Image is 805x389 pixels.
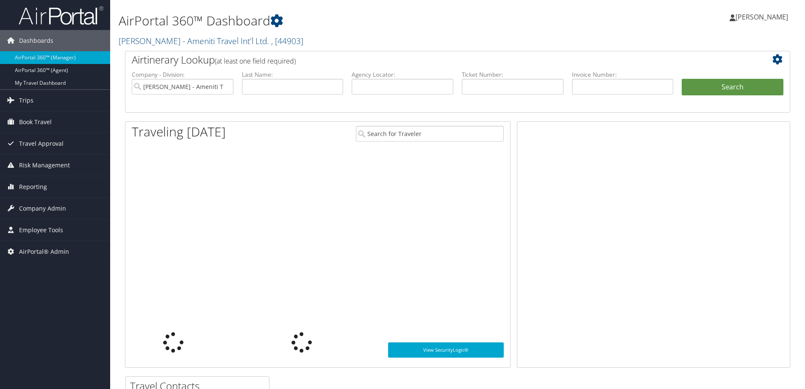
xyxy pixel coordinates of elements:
[462,70,563,79] label: Ticket Number:
[119,35,303,47] a: [PERSON_NAME] - Ameniti Travel Int'l Ltd.
[271,35,303,47] span: , [ 44903 ]
[19,133,64,154] span: Travel Approval
[19,220,63,241] span: Employee Tools
[119,12,571,30] h1: AirPortal 360™ Dashboard
[132,123,226,141] h1: Traveling [DATE]
[19,30,53,51] span: Dashboards
[19,176,47,197] span: Reporting
[388,342,504,358] a: View SecurityLogic®
[19,90,33,111] span: Trips
[242,70,344,79] label: Last Name:
[19,6,103,25] img: airportal-logo.png
[352,70,453,79] label: Agency Locator:
[356,126,503,142] input: Search for Traveler
[572,70,674,79] label: Invoice Number:
[132,70,233,79] label: Company - Division:
[682,79,783,96] button: Search
[19,155,70,176] span: Risk Management
[19,198,66,219] span: Company Admin
[730,4,797,30] a: [PERSON_NAME]
[19,111,52,133] span: Book Travel
[19,241,69,262] span: AirPortal® Admin
[132,53,728,67] h2: Airtinerary Lookup
[736,12,788,22] span: [PERSON_NAME]
[215,56,296,66] span: (at least one field required)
